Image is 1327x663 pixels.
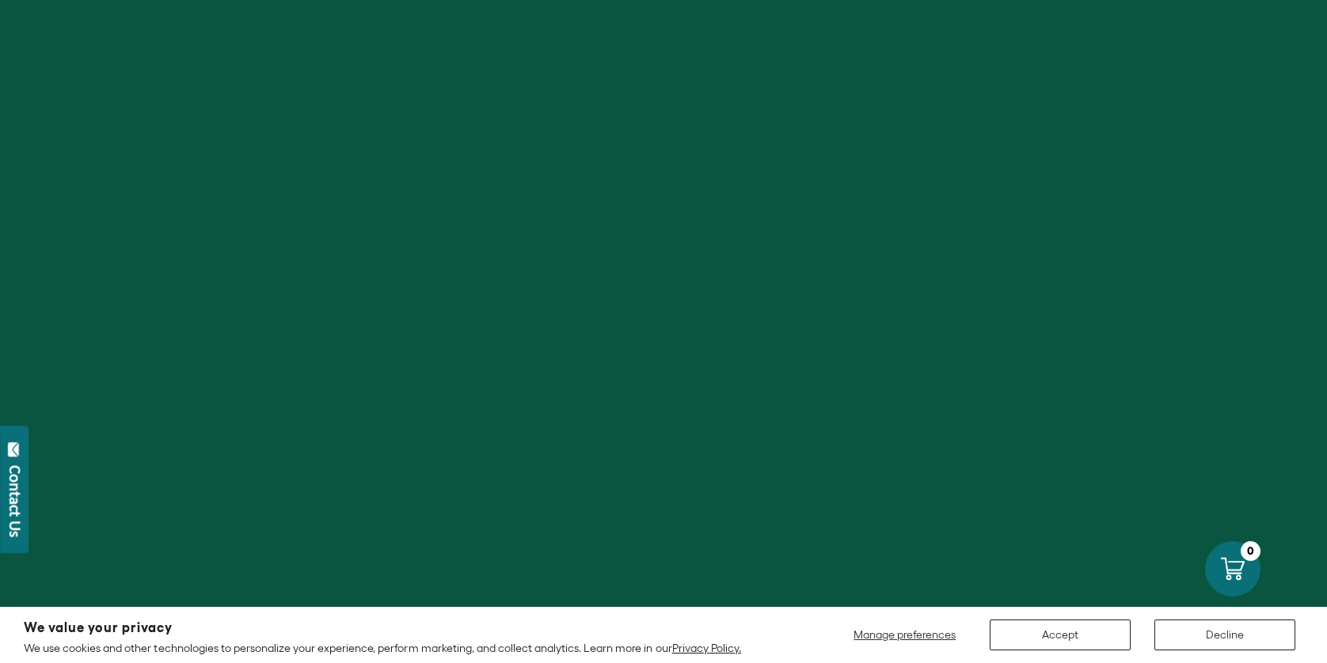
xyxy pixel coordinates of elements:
h2: We value your privacy [24,621,741,635]
a: Privacy Policy. [672,642,741,654]
div: 0 [1241,541,1260,561]
p: We use cookies and other technologies to personalize your experience, perform marketing, and coll... [24,641,741,655]
button: Accept [990,619,1131,650]
div: Contact Us [7,465,23,537]
span: Manage preferences [854,628,956,641]
button: Decline [1154,619,1295,650]
button: Manage preferences [844,619,966,650]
